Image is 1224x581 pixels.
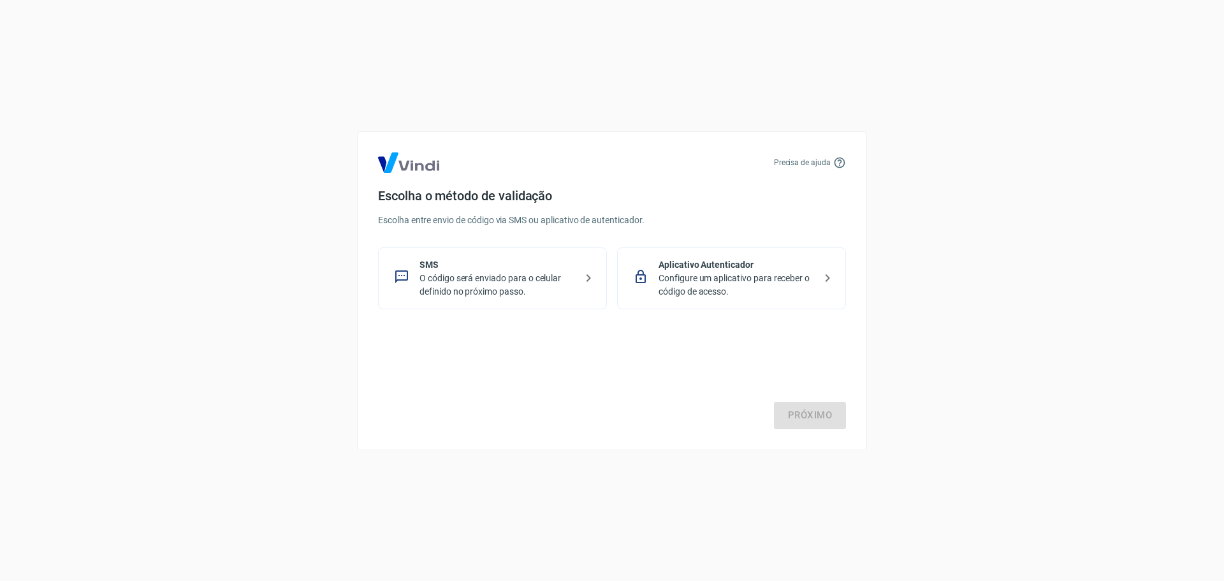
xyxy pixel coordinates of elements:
[659,258,815,272] p: Aplicativo Autenticador
[659,272,815,298] p: Configure um aplicativo para receber o código de acesso.
[378,188,846,203] h4: Escolha o método de validação
[617,247,846,309] div: Aplicativo AutenticadorConfigure um aplicativo para receber o código de acesso.
[774,157,831,168] p: Precisa de ajuda
[419,258,576,272] p: SMS
[378,152,439,173] img: Logo Vind
[419,272,576,298] p: O código será enviado para o celular definido no próximo passo.
[378,247,607,309] div: SMSO código será enviado para o celular definido no próximo passo.
[378,214,846,227] p: Escolha entre envio de código via SMS ou aplicativo de autenticador.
